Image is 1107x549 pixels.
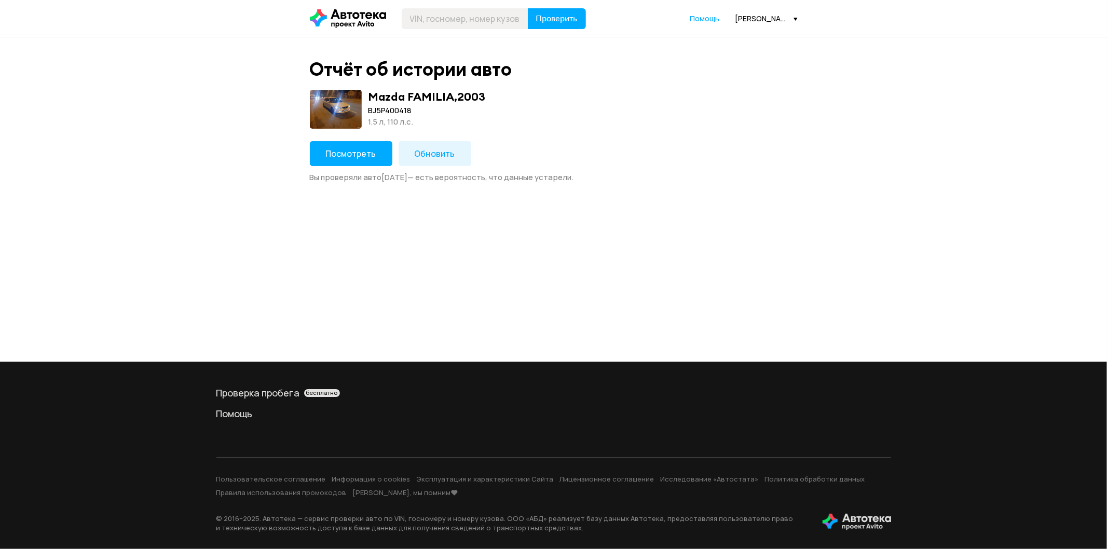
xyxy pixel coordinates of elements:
a: Исследование «Автостата» [661,474,759,484]
a: Проверка пробегабесплатно [216,387,891,399]
button: Посмотреть [310,141,392,166]
button: Обновить [399,141,471,166]
div: Mazda FAMILIA , 2003 [368,90,486,103]
div: Вы проверяли авто [DATE] — есть вероятность, что данные устарели. [310,172,798,183]
span: Помощь [690,13,720,23]
a: Правила использования промокодов [216,488,347,497]
a: Пользовательское соглашение [216,474,326,484]
div: Проверка пробега [216,387,891,399]
a: Лицензионное соглашение [560,474,654,484]
a: Помощь [216,407,891,420]
span: Обновить [415,148,455,159]
div: BJ5P400418 [368,105,486,116]
img: tWS6KzJlK1XUpy65r7uaHVIs4JI6Dha8Nraz9T2hA03BhoCc4MtbvZCxBLwJIh+mQSIAkLBJpqMoKVdP8sONaFJLCz6I0+pu7... [823,514,891,530]
a: [PERSON_NAME], мы помним [353,488,458,497]
a: Информация о cookies [332,474,411,484]
a: Помощь [690,13,720,24]
button: Проверить [528,8,586,29]
div: Отчёт об истории авто [310,58,512,80]
span: Посмотреть [326,148,376,159]
span: Проверить [536,15,578,23]
div: 1.5 л, 110 л.c. [368,116,486,128]
p: © 2016– 2025 . Автотека — сервис проверки авто по VIN, госномеру и номеру кузова. ООО «АБД» реали... [216,514,806,532]
a: Эксплуатация и характеристики Сайта [417,474,554,484]
span: бесплатно [306,389,338,396]
a: Политика обработки данных [765,474,865,484]
div: [PERSON_NAME][EMAIL_ADDRESS][DOMAIN_NAME] [735,13,798,23]
input: VIN, госномер, номер кузова [402,8,528,29]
